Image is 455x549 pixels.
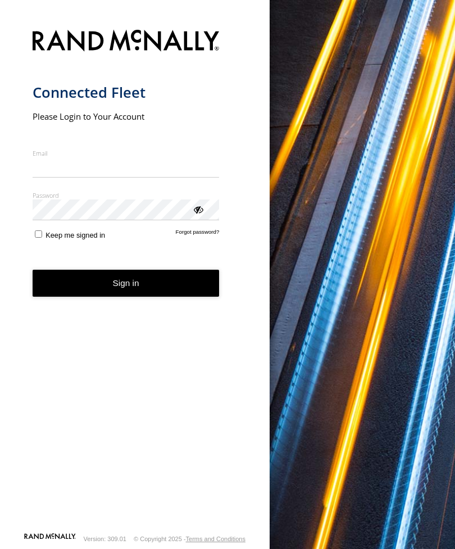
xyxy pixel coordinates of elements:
[33,28,220,56] img: Rand McNally
[46,231,105,239] span: Keep me signed in
[33,149,220,157] label: Email
[134,536,245,542] div: © Copyright 2025 -
[35,230,42,238] input: Keep me signed in
[84,536,126,542] div: Version: 309.01
[33,23,238,533] form: main
[33,191,220,199] label: Password
[33,270,220,297] button: Sign in
[176,229,220,239] a: Forgot password?
[186,536,245,542] a: Terms and Conditions
[33,111,220,122] h2: Please Login to Your Account
[33,83,220,102] h1: Connected Fleet
[192,203,203,215] div: ViewPassword
[24,533,76,545] a: Visit our Website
